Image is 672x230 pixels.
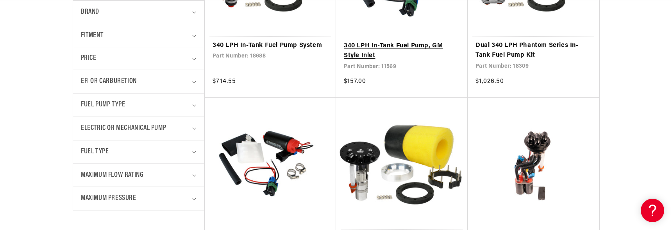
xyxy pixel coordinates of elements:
[81,76,137,87] span: EFI or Carburetion
[475,41,591,61] a: Dual 340 LPH Phantom Series In-Tank Fuel Pump Kit
[81,117,196,140] summary: Electric or Mechanical Pump (0 selected)
[81,53,96,64] span: Price
[81,123,166,134] span: Electric or Mechanical Pump
[81,93,196,117] summary: Fuel Pump Type (0 selected)
[213,41,328,51] a: 340 LPH In-Tank Fuel Pump System
[81,140,196,164] summary: Fuel Type (0 selected)
[81,1,196,24] summary: Brand (0 selected)
[81,193,136,204] span: Maximum Pressure
[81,7,99,18] span: Brand
[81,30,103,41] span: Fitment
[81,70,196,93] summary: EFI or Carburetion (0 selected)
[81,170,143,181] span: Maximum Flow Rating
[81,99,125,111] span: Fuel Pump Type
[81,146,109,158] span: Fuel Type
[81,187,196,210] summary: Maximum Pressure (0 selected)
[81,164,196,187] summary: Maximum Flow Rating (0 selected)
[344,41,460,61] a: 340 LPH In-Tank Fuel Pump, GM Style Inlet
[81,47,196,70] summary: Price
[81,24,196,47] summary: Fitment (0 selected)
